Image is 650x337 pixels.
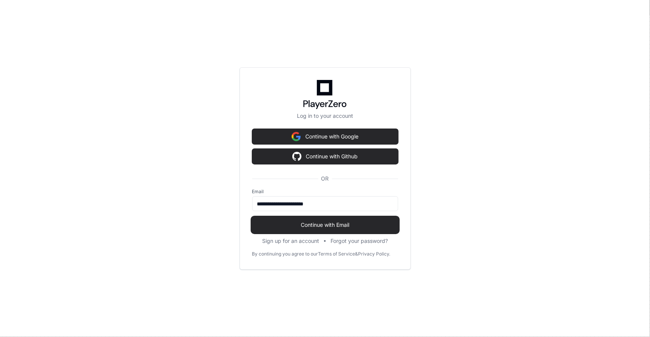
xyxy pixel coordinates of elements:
button: Forgot your password? [331,237,388,245]
button: Continue with Github [252,149,398,164]
div: & [355,251,358,257]
button: Continue with Email [252,217,398,233]
button: Continue with Google [252,129,398,144]
label: Email [252,189,398,195]
button: Sign up for an account [262,237,319,245]
span: OR [318,175,332,182]
p: Log in to your account [252,112,398,120]
a: Terms of Service [318,251,355,257]
div: By continuing you agree to our [252,251,318,257]
img: Sign in with google [292,149,301,164]
img: Sign in with google [292,129,301,144]
span: Continue with Email [252,221,398,229]
a: Privacy Policy. [358,251,391,257]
